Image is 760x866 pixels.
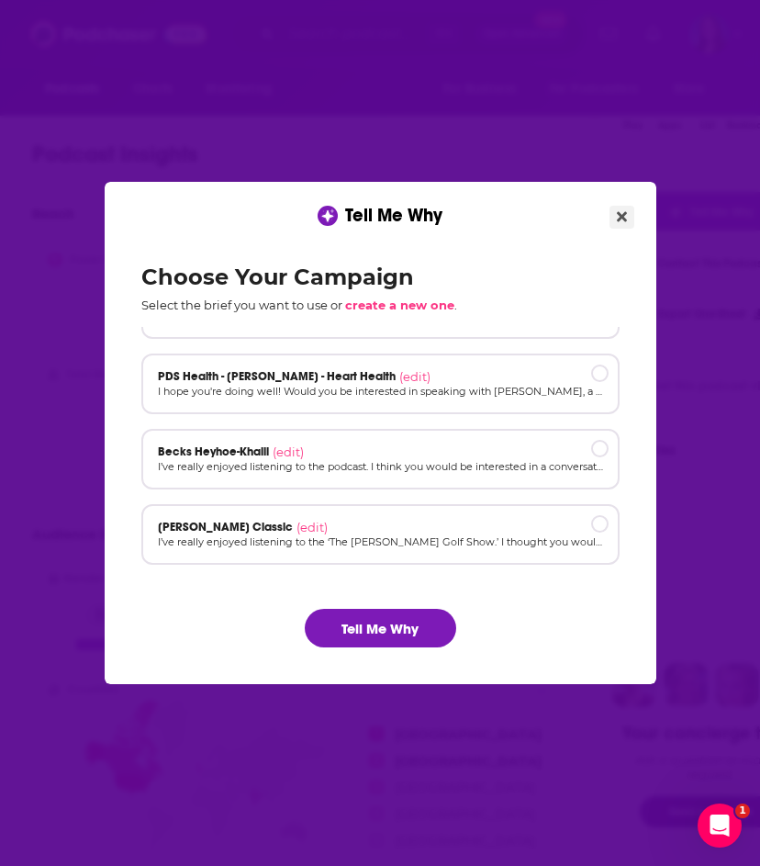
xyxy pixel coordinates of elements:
p: Select the brief you want to use or . [141,298,620,312]
span: (edit) [273,444,304,459]
button: Tell Me Why [305,609,456,647]
span: Becks Heyhoe-Khalil [158,444,269,459]
span: (edit) [296,520,328,534]
h2: Choose Your Campaign [141,264,620,290]
span: (edit) [399,369,430,384]
button: Close [609,206,634,229]
p: I’ve really enjoyed listening to the podcast. I think you would be interested in a conversation w... [158,459,603,475]
img: tell me why sparkle [320,208,335,223]
span: 1 [735,804,750,818]
iframe: Intercom live chat [698,804,742,848]
span: [PERSON_NAME] Classic [158,520,293,534]
span: create a new one [345,298,454,312]
p: I hope you're doing well! Would you be interested in speaking with [PERSON_NAME], a dedicated den... [158,384,603,399]
span: PDS Health - [PERSON_NAME] - Heart Health [158,369,396,384]
p: I’ve really enjoyed listening to the ‘The [PERSON_NAME] Golf Show.’ I thought you would be intere... [158,534,603,550]
span: Tell Me Why [345,204,442,227]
